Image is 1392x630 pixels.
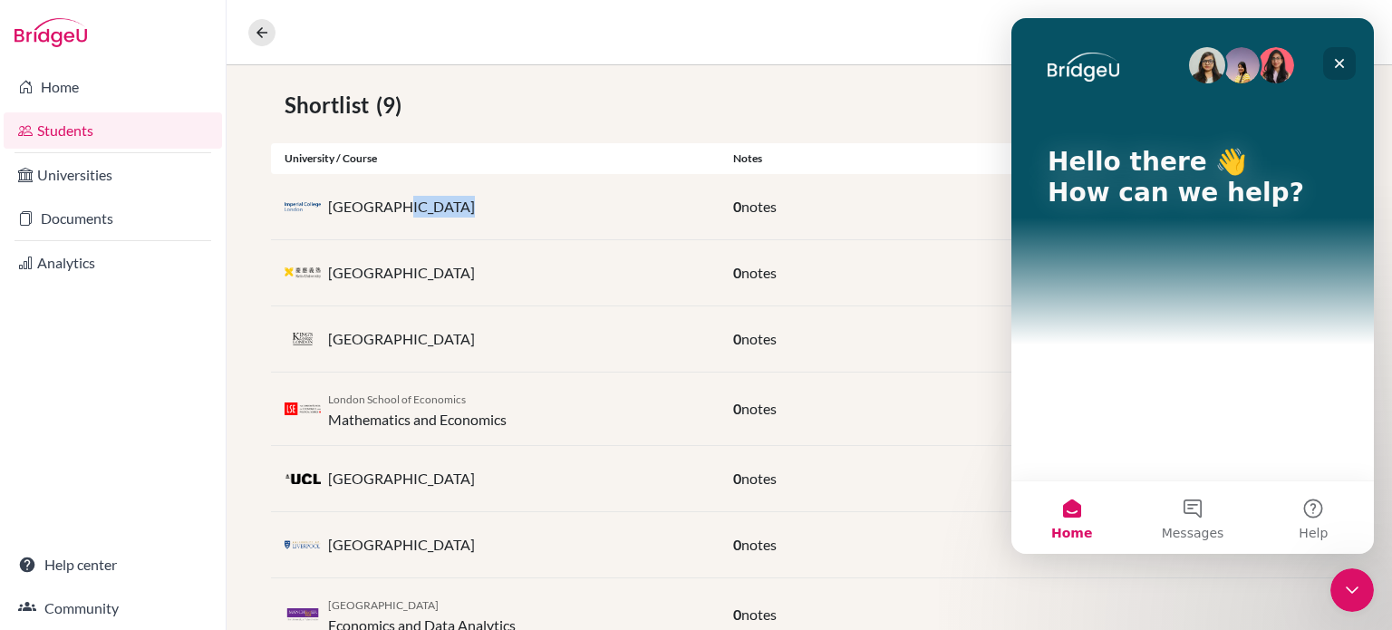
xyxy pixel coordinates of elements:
[328,387,507,431] div: Mathematics and Economics
[328,328,475,350] p: [GEOGRAPHIC_DATA]
[733,606,741,623] span: 0
[4,112,222,149] a: Students
[328,393,466,406] span: London School of Economics
[741,536,777,553] span: notes
[4,69,222,105] a: Home
[733,400,741,417] span: 0
[328,468,475,489] p: [GEOGRAPHIC_DATA]
[328,262,475,284] p: [GEOGRAPHIC_DATA]
[14,18,87,47] img: Bridge-U
[1011,18,1374,554] iframe: Intercom live chat
[741,400,777,417] span: notes
[328,598,439,612] span: [GEOGRAPHIC_DATA]
[4,157,222,193] a: Universities
[733,264,741,281] span: 0
[285,89,376,121] span: Shortlist
[733,330,741,347] span: 0
[285,402,321,415] img: gb_l72_8ftqbb2p.png
[4,547,222,583] a: Help center
[741,330,777,347] span: notes
[733,470,741,487] span: 0
[733,536,741,553] span: 0
[4,245,222,281] a: Analytics
[285,608,321,622] img: gb_m20_yqkc7cih.png
[271,150,720,167] div: University / Course
[376,89,409,121] span: (9)
[285,473,321,483] img: gb_u80_k_0s28jx.png
[4,590,222,626] a: Community
[741,470,777,487] span: notes
[1230,15,1370,50] button: [PERSON_NAME]
[285,267,321,278] img: jp_kei_pbizoypa.png
[328,534,475,556] p: [GEOGRAPHIC_DATA]
[328,196,475,218] p: [GEOGRAPHIC_DATA]
[4,200,222,237] a: Documents
[720,150,1348,167] div: Notes
[741,264,777,281] span: notes
[285,333,321,346] img: gb_k60_fwondp49.png
[285,200,321,214] img: gb_i50_39g5eeto.png
[741,606,777,623] span: notes
[741,198,777,215] span: notes
[733,198,741,215] span: 0
[1330,568,1374,612] iframe: Intercom live chat
[285,538,321,552] img: gb_l41_b6tyhtf7.png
